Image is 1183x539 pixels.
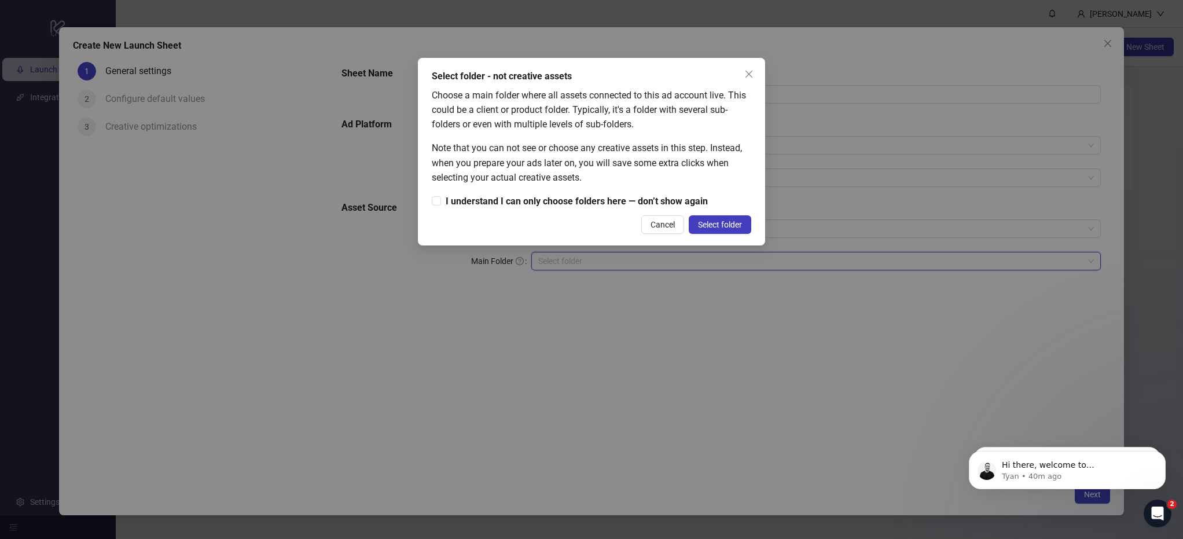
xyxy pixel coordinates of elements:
[1167,500,1177,509] span: 2
[441,194,712,208] span: I understand I can only choose folders here — don’t show again
[432,141,751,184] div: Note that you can not see or choose any creative assets in this step. Instead, when you prepare y...
[641,215,684,234] button: Cancel
[744,69,754,79] span: close
[740,65,758,83] button: Close
[698,220,742,229] span: Select folder
[1144,500,1171,527] iframe: Intercom live chat
[432,88,751,131] div: Choose a main folder where all assets connected to this ad account live. This could be a client o...
[651,220,675,229] span: Cancel
[951,427,1183,508] iframe: Intercom notifications message
[689,215,751,234] button: Select folder
[432,69,751,83] div: Select folder - not creative assets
